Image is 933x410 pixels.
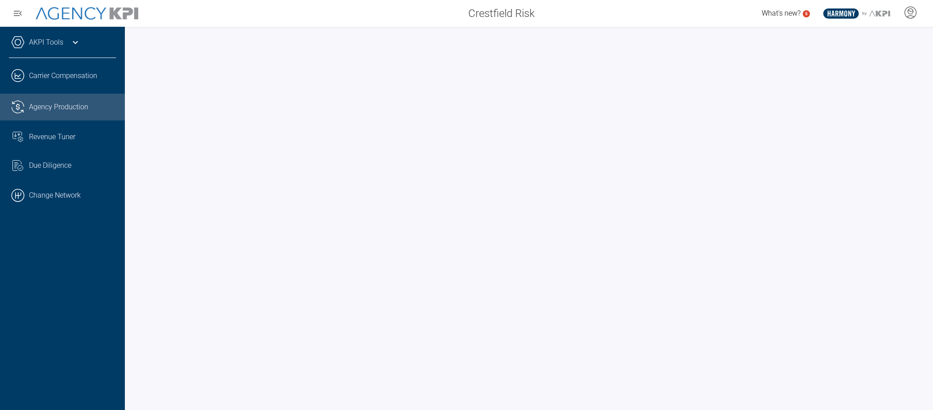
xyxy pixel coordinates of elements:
span: Due Diligence [29,160,71,171]
span: What's new? [762,9,801,17]
a: AKPI Tools [29,37,63,48]
span: Crestfield Risk [468,5,535,21]
span: Revenue Tuner [29,132,75,142]
text: 5 [805,11,808,16]
a: 5 [803,10,810,17]
span: Agency Production [29,102,88,112]
img: AgencyKPI [36,7,138,20]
